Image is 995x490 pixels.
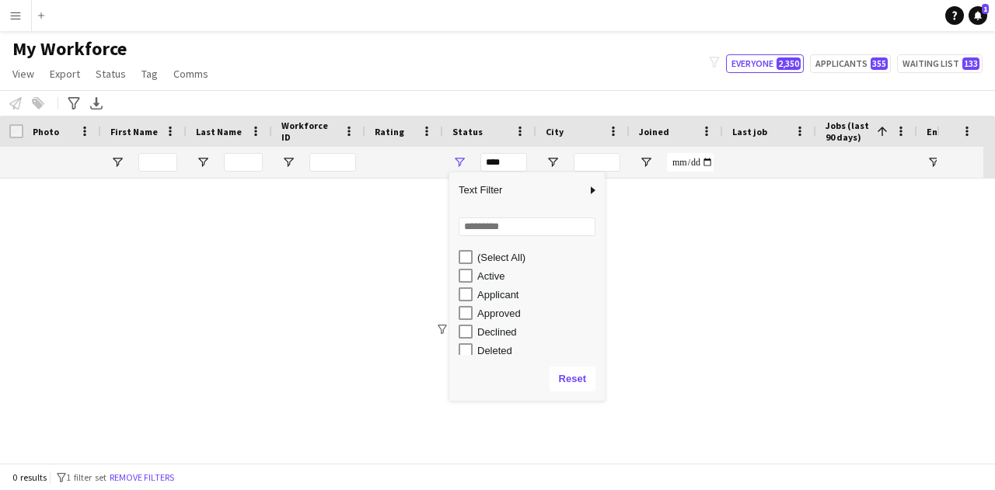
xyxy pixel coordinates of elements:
input: Last Name Filter Input [224,153,263,172]
span: Last Name [196,126,242,137]
button: Open Filter Menu [546,155,560,169]
div: Declined [477,326,600,338]
a: Tag [135,64,164,84]
input: First Name Filter Input [138,153,177,172]
div: Applicant [477,289,600,301]
a: Comms [167,64,215,84]
div: 1 filter set [438,324,558,335]
app-action-btn: Advanced filters [65,94,83,113]
button: Reset [550,367,595,391]
span: Workforce ID [281,120,337,143]
span: 1 [982,4,989,14]
a: View [6,64,40,84]
span: Tag [141,67,158,81]
span: Photo [33,126,59,137]
span: Status [96,67,126,81]
span: Rating [375,126,404,137]
span: Text Filter [449,177,586,203]
div: Filter List [449,248,605,453]
a: 1 [969,6,987,25]
span: Email [927,126,951,137]
span: 355 [871,57,888,70]
div: Active [477,270,600,282]
span: City [546,126,564,137]
button: Open Filter Menu [927,155,941,169]
input: Search filter values [459,217,595,236]
span: 2,350 [777,57,801,70]
button: Open Filter Menu [281,155,295,169]
a: Export [44,64,86,84]
div: Column Filter [449,172,605,401]
input: Workforce ID Filter Input [309,153,356,172]
div: Approved [477,308,600,319]
span: My Workforce [12,37,127,61]
span: Last job [732,126,767,137]
button: Remove filters [106,469,177,486]
div: Deleted [477,345,600,356]
span: Status [452,126,483,137]
a: Status [89,64,132,84]
input: City Filter Input [574,153,620,172]
span: View [12,67,34,81]
input: Column with Header Selection [9,124,23,138]
button: Open Filter Menu [110,155,124,169]
span: 133 [962,57,979,70]
button: Open Filter Menu [196,155,210,169]
app-action-btn: Export XLSX [87,94,106,113]
button: Applicants355 [810,54,891,73]
button: Waiting list133 [897,54,983,73]
span: Comms [173,67,208,81]
span: Jobs (last 90 days) [826,120,871,143]
span: First Name [110,126,158,137]
div: 0 results [438,306,558,318]
span: Joined [639,126,669,137]
span: Export [50,67,80,81]
div: (Select All) [477,252,600,263]
button: Open Filter Menu [639,155,653,169]
button: Everyone2,350 [726,54,804,73]
button: Open Filter Menu [452,155,466,169]
span: 1 filter set [66,471,106,483]
input: Joined Filter Input [667,153,714,172]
